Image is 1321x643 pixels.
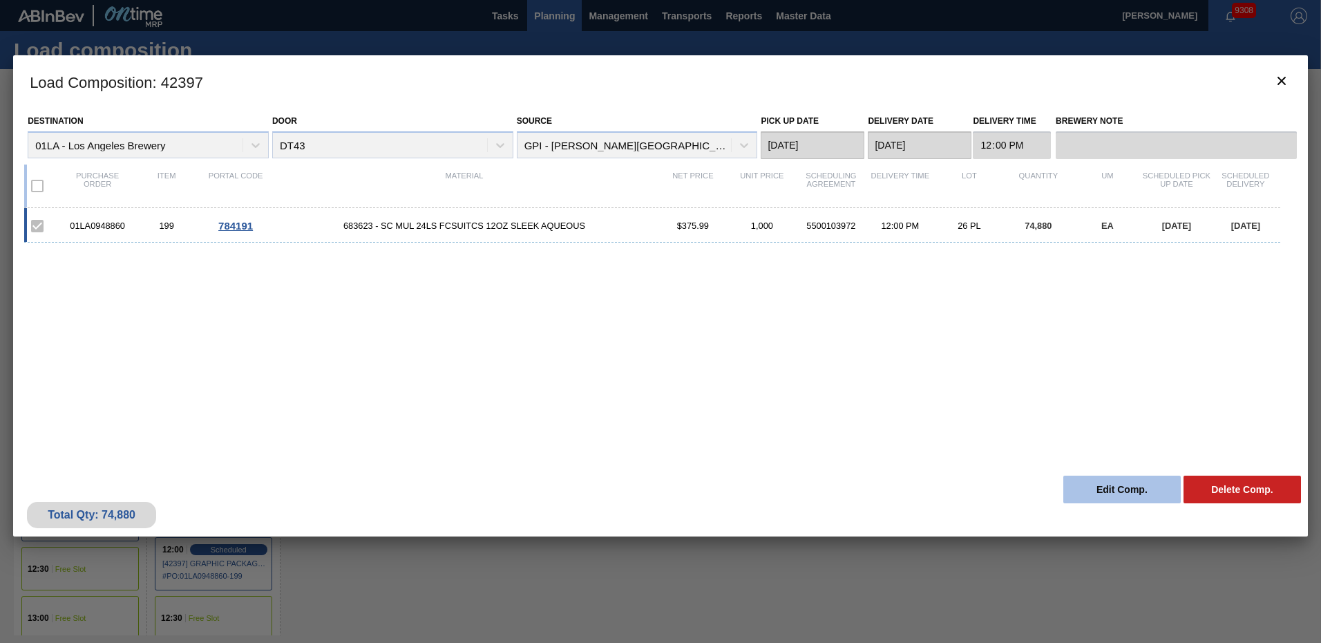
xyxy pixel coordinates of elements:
[1004,171,1073,201] div: Quantity
[1184,476,1301,503] button: Delete Comp.
[218,220,253,232] span: 784191
[868,116,933,126] label: Delivery Date
[201,220,270,232] div: Go to Order
[517,116,552,126] label: Source
[935,221,1004,231] div: 26 PL
[973,111,1051,131] label: Delivery Time
[1073,171,1142,201] div: UM
[1063,476,1181,503] button: Edit Comp.
[1162,221,1191,231] span: [DATE]
[13,55,1308,108] h3: Load Composition : 42397
[63,221,132,231] div: 01LA0948860
[866,221,935,231] div: 12:00 PM
[1056,111,1297,131] label: Brewery Note
[1211,171,1280,201] div: Scheduled Delivery
[658,171,728,201] div: Net Price
[270,171,658,201] div: Material
[28,116,83,126] label: Destination
[797,171,866,201] div: Scheduling Agreement
[1231,221,1260,231] span: [DATE]
[761,131,864,159] input: mm/dd/yyyy
[1101,221,1114,231] span: EA
[935,171,1004,201] div: Lot
[658,221,728,231] div: $375.99
[761,116,819,126] label: Pick up Date
[37,509,146,521] div: Total Qty: 74,880
[866,171,935,201] div: Delivery Time
[132,171,201,201] div: Item
[201,171,270,201] div: Portal code
[270,221,658,231] span: 683623 - SC MUL 24LS FCSUITCS 12OZ SLEEK AQUEOUS
[868,131,971,159] input: mm/dd/yyyy
[272,116,297,126] label: Door
[728,171,797,201] div: Unit Price
[728,221,797,231] div: 1,000
[1025,221,1052,231] span: 74,880
[797,221,866,231] div: 5500103972
[132,221,201,231] div: 199
[1142,171,1211,201] div: Scheduled Pick up Date
[63,171,132,201] div: Purchase order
